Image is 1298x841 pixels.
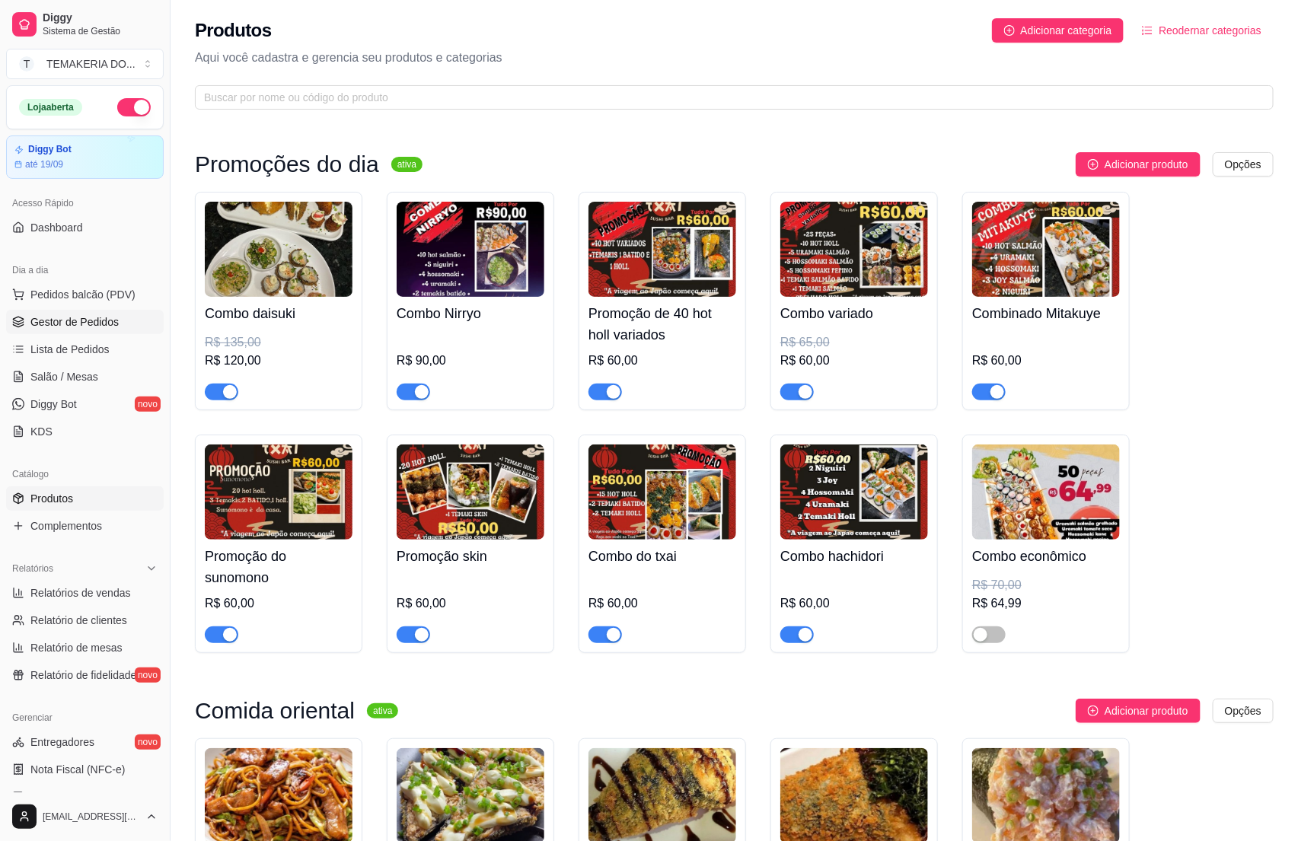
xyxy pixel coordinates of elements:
[397,202,544,297] img: product-image
[6,798,164,835] button: [EMAIL_ADDRESS][DOMAIN_NAME]
[117,98,151,116] button: Alterar Status
[1130,18,1274,43] button: Reodernar categorias
[6,191,164,215] div: Acesso Rápido
[1225,702,1261,719] span: Opções
[30,585,131,600] span: Relatórios de vendas
[1225,156,1261,173] span: Opções
[43,25,158,37] span: Sistema de Gestão
[780,303,928,324] h4: Combo variado
[1021,22,1112,39] span: Adicionar categoria
[972,546,1120,567] h4: Combo econômico
[195,18,272,43] h2: Produtos
[6,392,164,416] a: Diggy Botnovo
[30,613,127,628] span: Relatório de clientes
[30,518,102,534] span: Complementos
[30,424,53,439] span: KDS
[780,546,928,567] h4: Combo hachidori
[780,352,928,370] div: R$ 60,00
[30,220,83,235] span: Dashboard
[1105,156,1188,173] span: Adicionar produto
[1105,702,1188,719] span: Adicionar produto
[972,202,1120,297] img: product-image
[588,303,736,346] h4: Promoção de 40 hot holl variados
[780,444,928,540] img: product-image
[30,314,119,330] span: Gestor de Pedidos
[6,365,164,389] a: Salão / Mesas
[972,594,1120,613] div: R$ 64,99
[30,789,113,804] span: Controle de caixa
[588,352,736,370] div: R$ 60,00
[1159,22,1261,39] span: Reodernar categorias
[6,706,164,730] div: Gerenciar
[30,734,94,750] span: Entregadores
[6,258,164,282] div: Dia a dia
[6,135,164,179] a: Diggy Botaté 19/09
[30,762,125,777] span: Nota Fiscal (NFC-e)
[1088,706,1099,716] span: plus-circle
[205,352,352,370] div: R$ 120,00
[12,562,53,575] span: Relatórios
[1213,699,1274,723] button: Opções
[367,703,398,718] sup: ativa
[30,369,98,384] span: Salão / Mesas
[588,546,736,567] h4: Combo do txai
[6,663,164,687] a: Relatório de fidelidadenovo
[588,594,736,613] div: R$ 60,00
[1076,152,1201,177] button: Adicionar produto
[1004,25,1015,36] span: plus-circle
[205,303,352,324] h4: Combo daisuki
[195,155,379,174] h3: Promoções do dia
[6,785,164,809] a: Controle de caixa
[28,144,72,155] article: Diggy Bot
[397,546,544,567] h4: Promoção skin
[972,444,1120,540] img: product-image
[6,282,164,307] button: Pedidos balcão (PDV)
[205,444,352,540] img: product-image
[204,89,1252,106] input: Buscar por nome ou código do produto
[972,303,1120,324] h4: Combinado Mitakuye
[6,730,164,754] a: Entregadoresnovo
[397,444,544,540] img: product-image
[588,444,736,540] img: product-image
[1088,159,1099,170] span: plus-circle
[972,576,1120,594] div: R$ 70,00
[6,514,164,538] a: Complementos
[6,215,164,240] a: Dashboard
[205,546,352,588] h4: Promoção do sunomono
[43,11,158,25] span: Diggy
[30,287,136,302] span: Pedidos balcão (PDV)
[1076,699,1201,723] button: Adicionar produto
[1213,152,1274,177] button: Opções
[19,56,34,72] span: T
[780,594,928,613] div: R$ 60,00
[6,757,164,782] a: Nota Fiscal (NFC-e)
[43,811,139,823] span: [EMAIL_ADDRESS][DOMAIN_NAME]
[6,337,164,362] a: Lista de Pedidos
[30,667,136,683] span: Relatório de fidelidade
[30,397,77,412] span: Diggy Bot
[6,6,164,43] a: DiggySistema de Gestão
[6,310,164,334] a: Gestor de Pedidos
[6,486,164,511] a: Produtos
[6,581,164,605] a: Relatórios de vendas
[6,608,164,632] a: Relatório de clientes
[30,491,73,506] span: Produtos
[205,594,352,613] div: R$ 60,00
[397,303,544,324] h4: Combo Nirryo
[6,49,164,79] button: Select a team
[391,157,423,172] sup: ativa
[6,636,164,660] a: Relatório de mesas
[397,594,544,613] div: R$ 60,00
[205,333,352,352] div: R$ 135,00
[588,202,736,297] img: product-image
[205,202,352,297] img: product-image
[30,342,110,357] span: Lista de Pedidos
[46,56,136,72] div: TEMAKERIA DO ...
[6,462,164,486] div: Catálogo
[195,702,355,720] h3: Comida oriental
[780,202,928,297] img: product-image
[30,640,123,655] span: Relatório de mesas
[25,158,63,170] article: até 19/09
[1142,25,1153,36] span: ordered-list
[397,352,544,370] div: R$ 90,00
